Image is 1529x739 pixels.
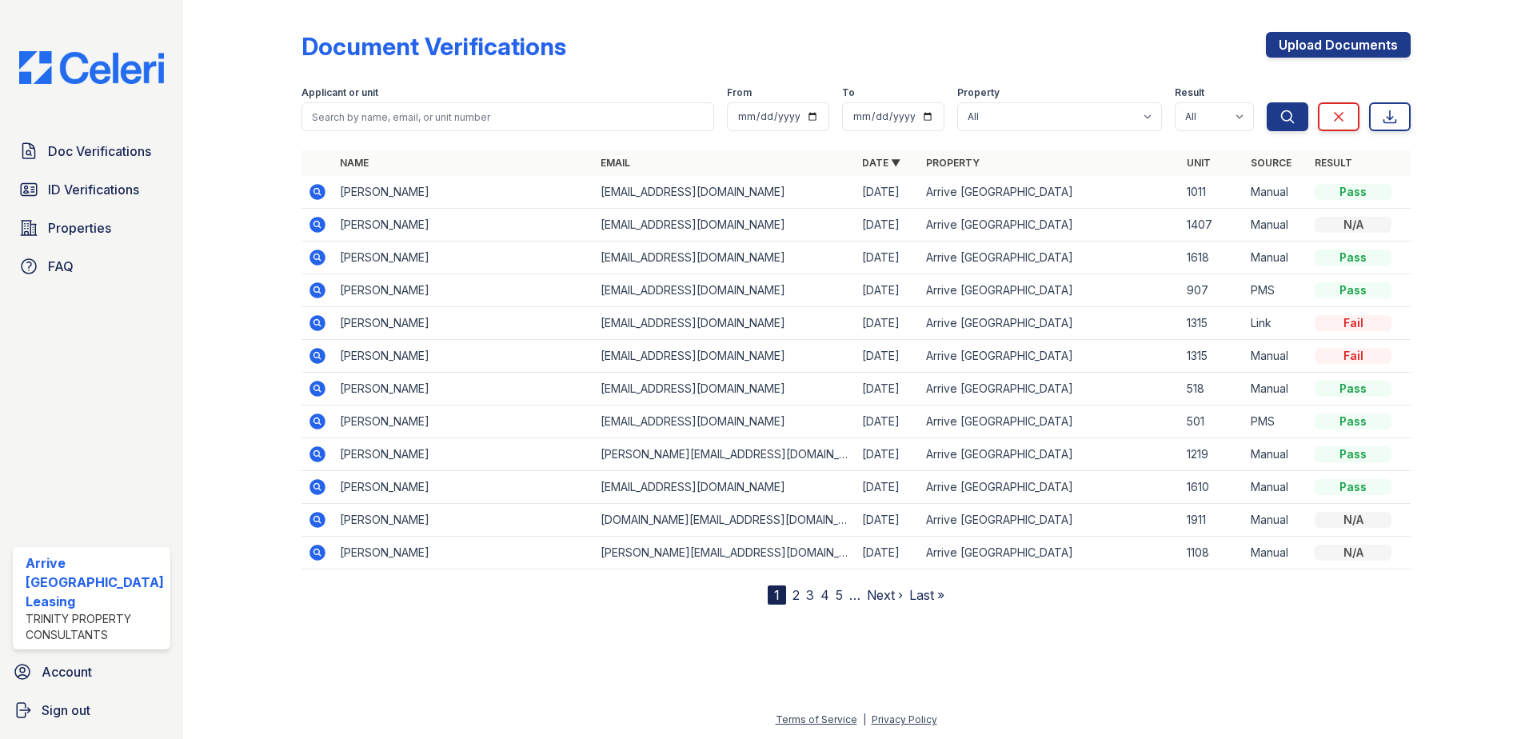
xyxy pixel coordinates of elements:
label: From [727,86,752,99]
td: [DATE] [856,209,920,242]
td: [PERSON_NAME] [333,242,595,274]
td: Arrive [GEOGRAPHIC_DATA] [920,242,1181,274]
td: 518 [1180,373,1244,405]
div: N/A [1315,217,1391,233]
td: 1011 [1180,176,1244,209]
a: Terms of Service [776,713,857,725]
div: Pass [1315,250,1391,266]
td: Arrive [GEOGRAPHIC_DATA] [920,307,1181,340]
td: Manual [1244,537,1308,569]
label: Property [957,86,1000,99]
td: [PERSON_NAME] [333,504,595,537]
a: Upload Documents [1266,32,1411,58]
td: [PERSON_NAME] [333,405,595,438]
a: Account [6,656,177,688]
div: Trinity Property Consultants [26,611,164,643]
a: Date ▼ [862,157,900,169]
td: Manual [1244,373,1308,405]
td: Arrive [GEOGRAPHIC_DATA] [920,274,1181,307]
td: 1618 [1180,242,1244,274]
td: PMS [1244,405,1308,438]
td: Arrive [GEOGRAPHIC_DATA] [920,340,1181,373]
a: Last » [909,587,944,603]
td: 1407 [1180,209,1244,242]
div: N/A [1315,512,1391,528]
div: Fail [1315,348,1391,364]
div: Document Verifications [301,32,566,61]
td: Arrive [GEOGRAPHIC_DATA] [920,438,1181,471]
a: Next › [867,587,903,603]
span: Sign out [42,701,90,720]
td: [EMAIL_ADDRESS][DOMAIN_NAME] [594,340,856,373]
td: [PERSON_NAME][EMAIL_ADDRESS][DOMAIN_NAME] [594,438,856,471]
td: Manual [1244,340,1308,373]
td: Manual [1244,242,1308,274]
a: Result [1315,157,1352,169]
a: ID Verifications [13,174,170,206]
a: 2 [792,587,800,603]
td: [DATE] [856,504,920,537]
td: [PERSON_NAME] [333,307,595,340]
div: Pass [1315,413,1391,429]
td: [EMAIL_ADDRESS][DOMAIN_NAME] [594,176,856,209]
td: 1219 [1180,438,1244,471]
div: Pass [1315,446,1391,462]
td: [EMAIL_ADDRESS][DOMAIN_NAME] [594,274,856,307]
a: Source [1251,157,1291,169]
td: Manual [1244,176,1308,209]
a: 5 [836,587,843,603]
td: Manual [1244,438,1308,471]
td: [DOMAIN_NAME][EMAIL_ADDRESS][DOMAIN_NAME] [594,504,856,537]
td: Manual [1244,504,1308,537]
td: 1108 [1180,537,1244,569]
label: Applicant or unit [301,86,378,99]
td: [PERSON_NAME] [333,176,595,209]
label: Result [1175,86,1204,99]
td: 907 [1180,274,1244,307]
div: N/A [1315,545,1391,561]
td: [DATE] [856,471,920,504]
a: Property [926,157,980,169]
span: Doc Verifications [48,142,151,161]
td: [DATE] [856,274,920,307]
td: [PERSON_NAME] [333,373,595,405]
td: 1610 [1180,471,1244,504]
span: Account [42,662,92,681]
a: Properties [13,212,170,244]
td: [EMAIL_ADDRESS][DOMAIN_NAME] [594,373,856,405]
a: Email [601,157,630,169]
div: Pass [1315,479,1391,495]
img: CE_Logo_Blue-a8612792a0a2168367f1c8372b55b34899dd931a85d93a1a3d3e32e68fde9ad4.png [6,51,177,84]
button: Sign out [6,694,177,726]
td: [DATE] [856,373,920,405]
td: [EMAIL_ADDRESS][DOMAIN_NAME] [594,209,856,242]
td: Arrive [GEOGRAPHIC_DATA] [920,176,1181,209]
td: 1315 [1180,340,1244,373]
div: Arrive [GEOGRAPHIC_DATA] Leasing [26,553,164,611]
td: 1315 [1180,307,1244,340]
td: [EMAIL_ADDRESS][DOMAIN_NAME] [594,471,856,504]
td: [DATE] [856,405,920,438]
td: Arrive [GEOGRAPHIC_DATA] [920,373,1181,405]
a: 3 [806,587,814,603]
span: … [849,585,860,605]
div: Pass [1315,184,1391,200]
span: ID Verifications [48,180,139,199]
td: [DATE] [856,307,920,340]
a: FAQ [13,250,170,282]
td: [PERSON_NAME] [333,209,595,242]
a: Name [340,157,369,169]
td: Arrive [GEOGRAPHIC_DATA] [920,537,1181,569]
td: PMS [1244,274,1308,307]
td: [PERSON_NAME] [333,274,595,307]
td: [PERSON_NAME] [333,537,595,569]
td: Manual [1244,209,1308,242]
td: [EMAIL_ADDRESS][DOMAIN_NAME] [594,242,856,274]
td: [DATE] [856,242,920,274]
td: Arrive [GEOGRAPHIC_DATA] [920,405,1181,438]
label: To [842,86,855,99]
td: [EMAIL_ADDRESS][DOMAIN_NAME] [594,307,856,340]
td: [DATE] [856,176,920,209]
div: | [863,713,866,725]
a: 4 [820,587,829,603]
